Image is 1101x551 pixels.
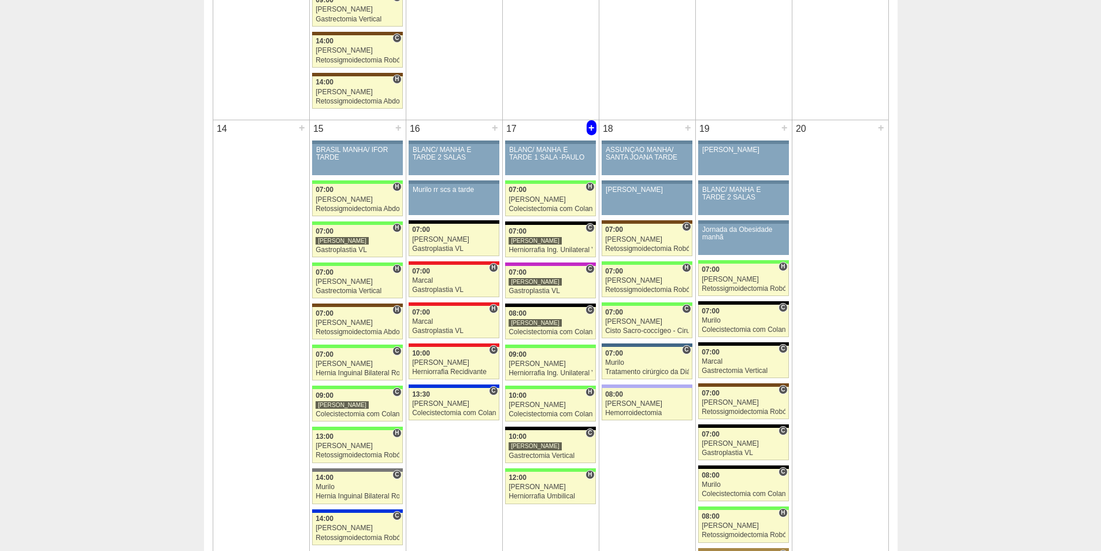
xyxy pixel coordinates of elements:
span: 08:00 [605,390,623,398]
div: [PERSON_NAME] [605,277,689,284]
div: Key: São Luiz - Itaim [312,509,402,513]
div: Key: Brasil [312,262,402,266]
div: Retossigmoidectomia Robótica [702,408,785,416]
div: Key: Maria Braido [505,262,595,266]
span: 07:00 [605,308,623,316]
div: Key: Brasil [602,302,692,306]
div: Key: Blanc [505,304,595,307]
span: Consultório [392,34,401,43]
div: Gastroplastia VL [412,286,496,294]
div: Key: Aviso [602,140,692,144]
span: 07:00 [316,186,333,194]
div: Key: Blanc [698,424,788,428]
div: [PERSON_NAME] [412,236,496,243]
a: Murilo rr scs a tarde [409,184,499,215]
div: Cisto Sacro-coccígeo - Cirurgia [605,327,689,335]
div: Key: Brasil [312,180,402,184]
a: H 10:00 [PERSON_NAME] Colecistectomia com Colangiografia VL [505,389,595,421]
div: + [780,120,789,135]
span: 08:00 [509,309,527,317]
a: C 09:00 [PERSON_NAME] Colecistectomia com Colangiografia VL [312,389,402,421]
div: Key: Brasil [505,345,595,348]
span: 12:00 [509,474,527,482]
div: [PERSON_NAME] [509,401,592,409]
div: 14 [213,120,231,138]
div: 17 [503,120,521,138]
span: Consultório [682,304,691,313]
span: 08:00 [702,512,720,520]
div: Key: Assunção [409,302,499,306]
span: Consultório [779,467,787,476]
a: C 13:30 [PERSON_NAME] Colecistectomia com Colangiografia VL [409,388,499,420]
div: [PERSON_NAME] [509,483,592,491]
span: Consultório [779,303,787,312]
div: Key: São Luiz - Jabaquara [602,343,692,347]
div: Key: Brasil [505,180,595,184]
div: Key: Blanc [698,465,788,469]
a: H 07:00 Marcal Gastroplastia VL [409,265,499,297]
div: [PERSON_NAME] [412,359,496,367]
div: Colecistectomia com Colangiografia VL [509,411,592,418]
div: Retossigmoidectomia Robótica [605,245,689,253]
div: [PERSON_NAME] [316,278,399,286]
div: Retossigmoidectomia Robótica [605,286,689,294]
a: H 07:00 [PERSON_NAME] Colecistectomia com Colangiografia VL [505,184,595,216]
a: C 07:00 [PERSON_NAME] Gastroplastia VL [698,428,788,460]
span: Hospital [392,75,401,84]
div: Murilo [702,481,785,489]
div: Key: Aviso [409,140,499,144]
span: Consultório [489,386,498,395]
span: Consultório [585,305,594,315]
span: Consultório [682,222,691,231]
div: [PERSON_NAME] [702,146,785,154]
a: Jornada da Obesidade manhã [698,224,788,255]
div: Retossigmoidectomia Robótica [316,57,399,64]
span: Hospital [585,470,594,479]
div: Colecistectomia com Colangiografia VL [316,411,399,418]
div: [PERSON_NAME] [316,236,369,245]
div: + [297,120,307,135]
span: 14:00 [316,78,333,86]
div: Colecistectomia com Colangiografia VL [509,205,592,213]
span: 07:00 [702,430,720,438]
div: [PERSON_NAME] [316,524,399,532]
div: [PERSON_NAME] [316,319,399,327]
span: 08:00 [702,471,720,479]
div: Key: Aviso [698,140,788,144]
div: Key: Blanc [505,221,595,225]
div: Key: Assunção [409,261,499,265]
span: Hospital [392,182,401,191]
span: 07:00 [702,389,720,397]
div: Retossigmoidectomia Robótica [702,531,785,539]
a: H 07:00 Marcal Gastroplastia VL [409,306,499,338]
span: 07:00 [509,268,527,276]
div: Hernia Inguinal Bilateral Robótica [316,369,399,377]
a: H 07:00 [PERSON_NAME] Retossigmoidectomia Abdominal VL [312,184,402,216]
a: C 14:00 Murilo Hernia Inguinal Bilateral Robótica [312,472,402,504]
span: Consultório [779,344,787,353]
div: Herniorrafia Ing. Unilateral VL [509,369,592,377]
span: 07:00 [509,227,527,235]
div: Gastroplastia VL [412,245,496,253]
div: [PERSON_NAME] [316,360,399,368]
a: [PERSON_NAME] [698,144,788,175]
div: Colecistectomia com Colangiografia VL [702,490,785,498]
div: [PERSON_NAME] [509,442,562,450]
div: Key: São Luiz - Itaim [409,384,499,388]
div: + [490,120,500,135]
div: [PERSON_NAME] [316,401,369,409]
span: 07:00 [316,268,333,276]
div: [PERSON_NAME] [509,319,562,327]
div: Gastrectomia Vertical [509,452,592,460]
div: Hernia Inguinal Bilateral Robótica [316,493,399,500]
span: 07:00 [316,309,333,317]
a: H 07:00 [PERSON_NAME] Retossigmoidectomia Abdominal VL [312,307,402,339]
div: Murilo [605,359,689,367]
div: Key: Brasil [698,260,788,264]
div: Colecistectomia com Colangiografia VL [509,328,592,336]
div: [PERSON_NAME] [316,6,399,13]
div: Key: Blanc [505,427,595,430]
div: 18 [599,120,617,138]
div: Gastrectomia Vertical [316,287,399,295]
div: Key: Santa Joana [312,304,402,307]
